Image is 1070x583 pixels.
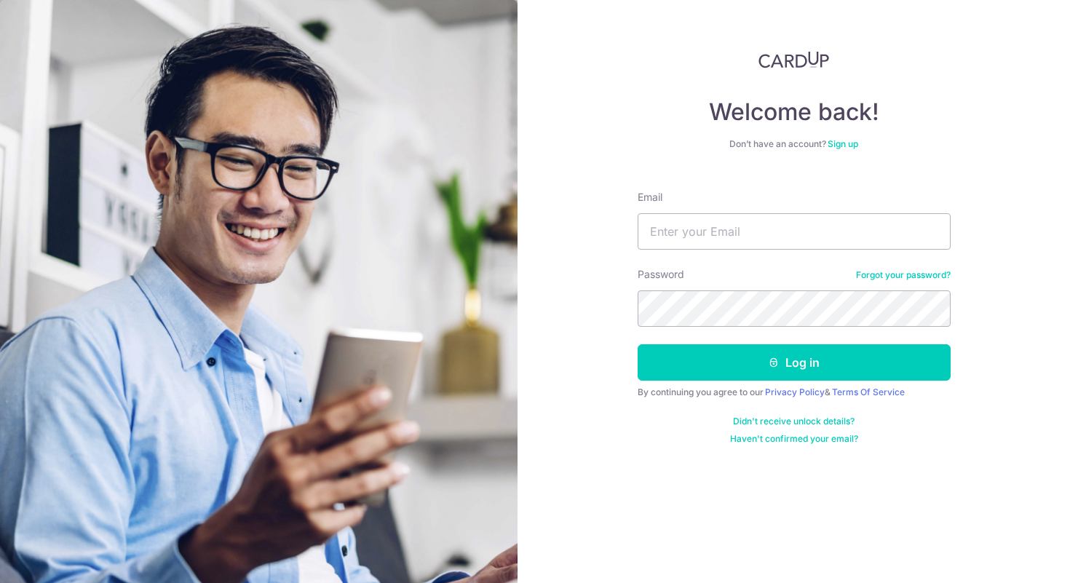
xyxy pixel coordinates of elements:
[832,386,905,397] a: Terms Of Service
[638,386,951,398] div: By continuing you agree to our &
[828,138,858,149] a: Sign up
[638,98,951,127] h4: Welcome back!
[638,344,951,381] button: Log in
[730,433,858,445] a: Haven't confirmed your email?
[638,190,662,205] label: Email
[758,51,830,68] img: CardUp Logo
[638,213,951,250] input: Enter your Email
[733,416,855,427] a: Didn't receive unlock details?
[638,138,951,150] div: Don’t have an account?
[638,267,684,282] label: Password
[765,386,825,397] a: Privacy Policy
[856,269,951,281] a: Forgot your password?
